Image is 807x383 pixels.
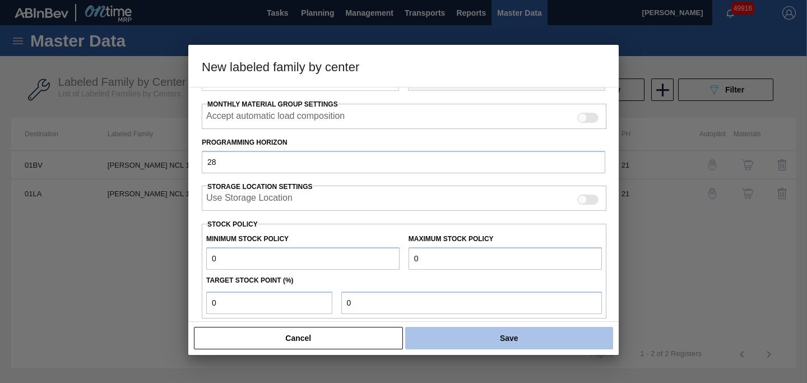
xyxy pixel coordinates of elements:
label: Stock Policy [207,220,258,228]
button: Cancel [194,327,403,349]
label: Maximum Stock Policy [409,235,494,243]
button: Save [405,327,613,349]
label: Programming Horizon [202,135,605,151]
span: Monthly Material Group Settings [207,100,338,108]
label: Accept automatic load composition [206,111,345,124]
span: Storage Location Settings [207,183,313,191]
h3: New labeled family by center [188,45,619,87]
label: Minimum Stock Policy [206,235,289,243]
label: When enabled, the system will display stocks from different storage locations. [206,193,293,206]
label: Target Stock Point (%) [206,276,294,284]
